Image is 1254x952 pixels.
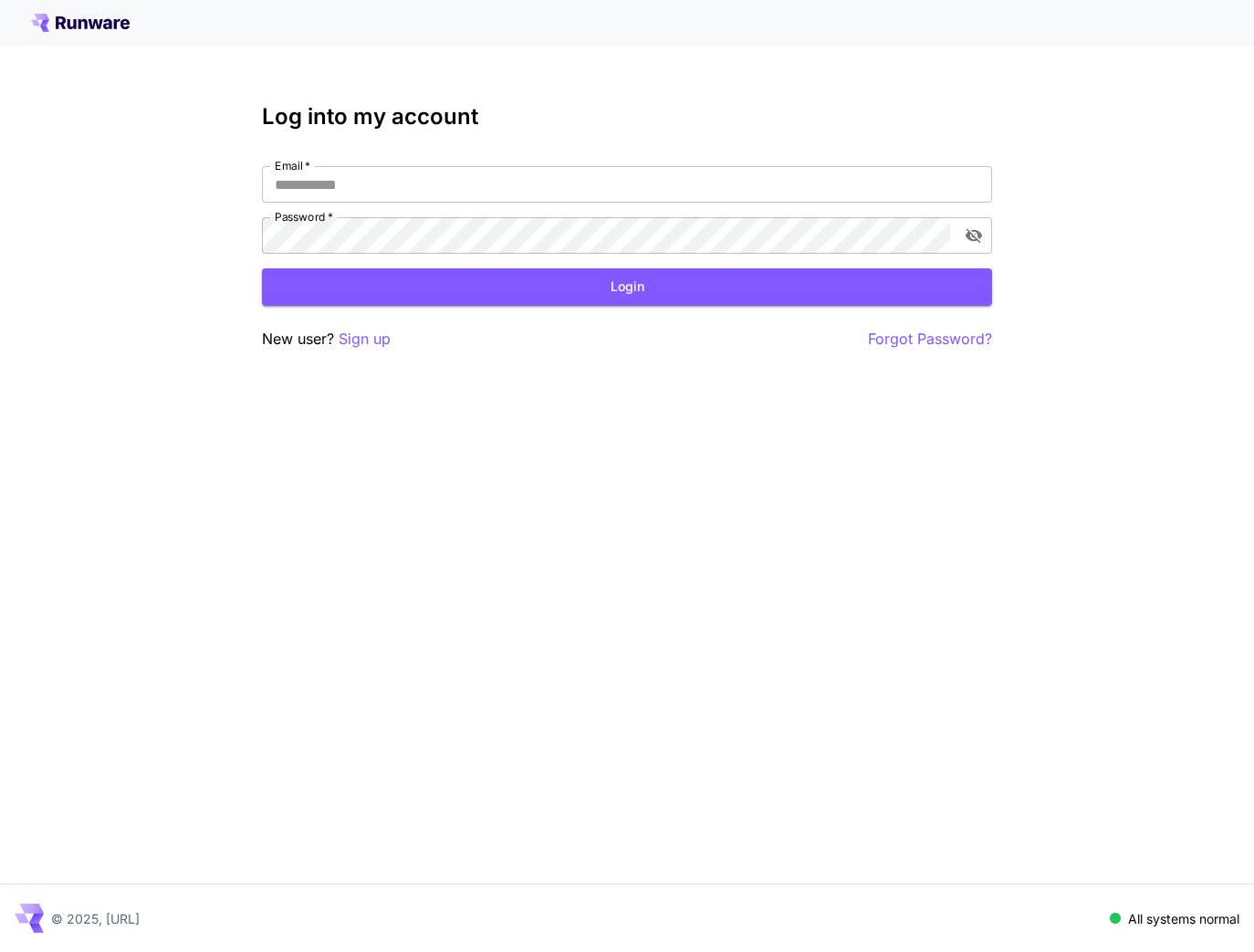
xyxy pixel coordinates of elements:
[51,909,140,928] p: © 2025, [URL]
[339,328,391,350] button: Sign up
[262,104,992,130] h3: Log into my account
[275,209,333,225] label: Password
[275,158,310,173] label: Email
[262,328,391,350] p: New user?
[262,268,992,306] button: Login
[957,219,990,252] button: toggle password visibility
[868,328,992,350] button: Forgot Password?
[1128,909,1239,928] p: All systems normal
